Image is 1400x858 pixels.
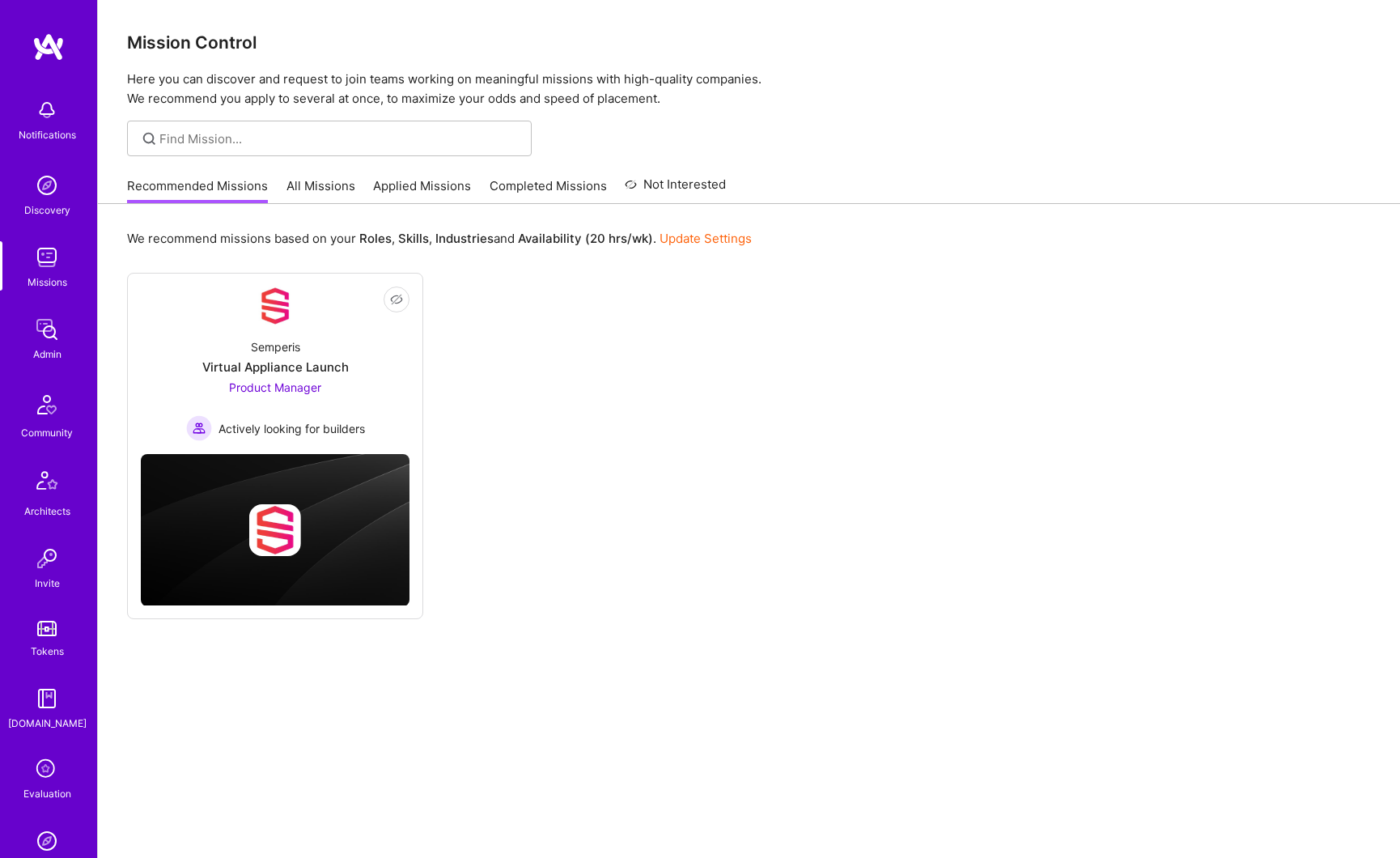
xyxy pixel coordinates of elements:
img: teamwork [31,241,63,274]
b: Industries [435,231,494,246]
a: Not Interested [625,175,726,204]
div: Notifications [19,126,76,143]
b: Roles [359,231,392,246]
a: All Missions [286,177,355,204]
img: Admin Search [31,825,63,857]
div: Architects [24,503,70,520]
img: Actively looking for builders [186,415,212,441]
img: admin teamwork [31,313,63,346]
img: Invite [31,542,63,575]
div: Evaluation [23,785,71,802]
div: Semperis [251,338,300,355]
img: tokens [37,621,57,636]
img: Company logo [249,504,301,556]
a: Update Settings [660,231,752,246]
div: Admin [33,346,62,363]
img: bell [31,94,63,126]
img: discovery [31,169,63,202]
p: Here you can discover and request to join teams working on meaningful missions with high-quality ... [127,70,1371,108]
span: Product Manager [229,380,321,394]
i: icon SelectionTeam [32,754,62,785]
div: Virtual Appliance Launch [202,359,349,376]
input: Find Mission... [159,130,520,147]
div: Discovery [24,202,70,219]
img: cover [141,454,409,606]
div: Tokens [31,643,64,660]
b: Skills [398,231,429,246]
a: Applied Missions [373,177,471,204]
img: Company Logo [256,287,295,325]
div: Missions [28,274,67,291]
i: icon SearchGrey [140,130,159,148]
div: Invite [35,575,60,592]
img: logo [32,32,65,62]
img: guide book [31,682,63,715]
span: Actively looking for builders [218,420,365,437]
div: Community [21,424,73,441]
img: Architects [28,464,66,503]
i: icon EyeClosed [390,293,403,306]
h3: Mission Control [127,32,1371,53]
a: Company LogoSemperisVirtual Appliance LaunchProduct Manager Actively looking for buildersActively... [141,287,409,441]
a: Completed Missions [490,177,607,204]
img: Community [28,385,66,424]
p: We recommend missions based on your , , and . [127,230,752,247]
a: Recommended Missions [127,177,268,204]
b: Availability (20 hrs/wk) [518,231,653,246]
div: [DOMAIN_NAME] [8,715,87,732]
